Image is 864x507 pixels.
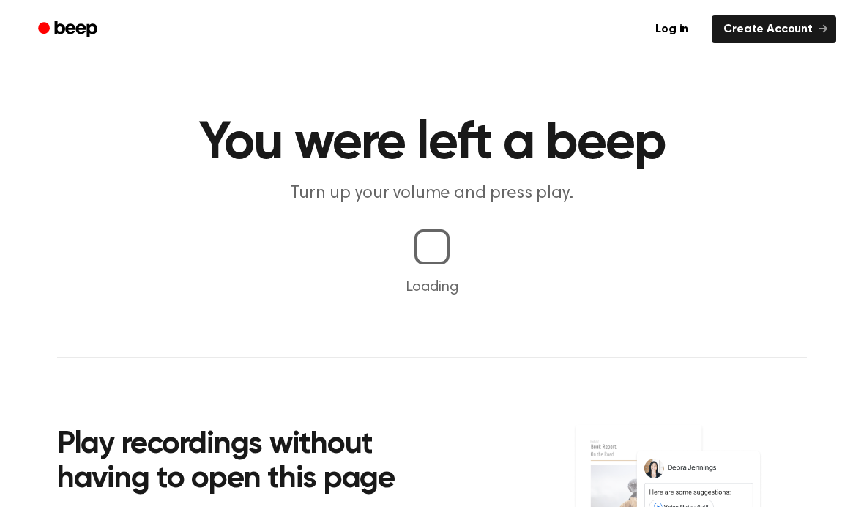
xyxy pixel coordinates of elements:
a: Create Account [712,15,836,43]
h1: You were left a beep [57,117,807,170]
p: Loading [18,276,846,298]
p: Turn up your volume and press play. [151,182,713,206]
a: Beep [28,15,111,44]
h2: Play recordings without having to open this page [57,428,452,497]
a: Log in [641,12,703,46]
